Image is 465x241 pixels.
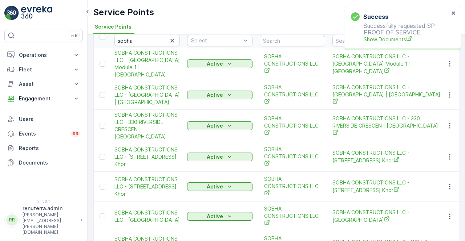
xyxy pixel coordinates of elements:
a: Events99 [4,126,83,141]
div: RR [6,214,18,226]
p: Active [207,183,223,190]
a: Reports [4,141,83,155]
span: SOBHA CONSTRUCTIONS LLC - [STREET_ADDRESS] Khor [114,146,180,168]
a: SOBHA CONSTRUCTIONS LLC - SKYSCAPE AVENUE | Ras Al Khor [332,84,441,106]
button: Asset [4,77,83,91]
a: Documents [4,155,83,170]
span: SOBHA CONSTRUCTIONS LLC - [GEOGRAPHIC_DATA] [114,209,180,224]
div: Toggle Row Selected [100,213,105,219]
a: SOBHA CONSTRUCTIONS LLC - 330 RIVERSIDE CRESCEN | Ras Al Khor [114,111,180,140]
div: Toggle Row Selected [100,61,105,67]
div: Toggle Row Selected [100,123,105,129]
a: SOBHA CONSTRUCTIONS LLC [264,205,321,227]
button: Active [187,121,252,130]
div: Toggle Row Selected [100,154,105,160]
p: Engagement [19,95,68,102]
a: SOBHA CONSTRUCTIONS LLC - 330 RIVERSIDE CRESCEN | Ras Al Khor [332,115,441,137]
a: SOBHA CONSTRUCTIONS LLC - RIVERSIDE CRESCENT Module 1 | Ras Al Khor [114,49,180,78]
button: Active [187,59,252,68]
span: SOBHA CONSTRUCTIONS LLC - [GEOGRAPHIC_DATA] Module 1 | [GEOGRAPHIC_DATA] [332,53,441,75]
button: Operations [4,48,83,62]
a: SOBHA CONSTRUCTIONS LLC [264,175,321,198]
img: logo [4,6,19,20]
button: Active [187,153,252,161]
a: SOBHA CONSTRUCTIONS LLC [264,146,321,168]
div: Toggle Row Selected [100,92,105,98]
span: v 1.50.1 [4,199,83,203]
a: SOBHA CONSTRUCTIONS LLC - Jumeirah Lakes Towers [114,209,180,224]
a: SOBHA CONSTRUCTIONS LLC - SKYSCAPE AVENUE | Ras Al Khor [114,84,180,106]
p: Active [207,60,223,67]
a: SOBHA CONSTRUCTIONS LLC - 310 RIVERSIDE CRESCENT | Rasl Al Khor [332,149,441,164]
p: Successfully requested SP PROOF OF SERVICE [351,22,449,43]
p: [PERSON_NAME][EMAIL_ADDRESS][PERSON_NAME][DOMAIN_NAME] [23,212,77,235]
a: Show Documents [364,36,449,43]
button: RRrenuterra.admin[PERSON_NAME][EMAIL_ADDRESS][PERSON_NAME][DOMAIN_NAME] [4,205,83,235]
p: Active [207,91,223,99]
button: Fleet [4,62,83,77]
p: Active [207,122,223,129]
p: Asset [19,80,68,88]
p: Users [19,116,80,123]
a: SOBHA CONSTRUCTIONS LLC - 310 RIVERSIDE CRESCENT | Rasl Al Khor [114,146,180,168]
span: SOBHA CONSTRUCTIONS LLC - [STREET_ADDRESS] Khor [332,179,441,194]
span: SOBHA CONSTRUCTIONS LLC - [STREET_ADDRESS] Khor [332,149,441,164]
a: SOBHA CONSTRUCTIONS LLC [264,84,321,106]
a: Users [4,112,83,126]
p: Events [19,130,67,137]
div: Toggle Row Selected [100,184,105,190]
p: renuterra.admin [23,205,77,212]
span: Service Points [95,23,132,30]
p: Active [207,153,223,161]
a: SOBHA CONSTRUCTIONS LLC [264,115,321,137]
a: SOBHA CONSTRUCTIONS LLC - Jumeirah Lakes Towers [332,209,441,224]
input: Search [114,35,180,46]
input: Search [260,35,325,46]
img: logo_light-DOdMpM7g.png [21,6,52,20]
span: SOBHA CONSTRUCTIONS LLC - [GEOGRAPHIC_DATA] | [GEOGRAPHIC_DATA] [114,84,180,106]
input: Search [332,35,441,46]
p: Service Points [93,7,154,18]
button: Active [187,182,252,191]
button: Engagement [4,91,83,106]
p: Documents [19,159,80,166]
a: SOBHA CONSTRUCTIONS LLC [264,53,321,75]
span: SOBHA CONSTRUCTIONS LLC - [GEOGRAPHIC_DATA] [332,209,441,224]
button: Active [187,91,252,99]
p: Reports [19,145,80,152]
span: SOBHA CONSTRUCTIONS LLC - [GEOGRAPHIC_DATA] Module 1 | [GEOGRAPHIC_DATA] [114,49,180,78]
h3: Success [363,12,388,21]
button: close [451,10,456,17]
p: ⌘B [70,33,78,38]
a: SOBHA CONSTRUCTIONS LLC - 320 RIVERSIDE CRESCENT| Ras Al Khor [332,179,441,194]
p: Active [207,213,223,220]
span: SOBHA CONSTRUCTIONS LLC - 330 RIVERSIDE CRESCEN | [GEOGRAPHIC_DATA] [332,115,441,137]
span: SOBHA CONSTRUCTIONS LLC - 330 RIVERSIDE CRESCEN | [GEOGRAPHIC_DATA] [114,111,180,140]
button: Active [187,212,252,221]
a: SOBHA CONSTRUCTIONS LLC - RIVERSIDE CRESCENT Module 1 | Ras Al Khor [332,53,441,75]
span: SOBHA CONSTRUCTIONS LLC - [STREET_ADDRESS] Khor [114,176,180,198]
a: SOBHA CONSTRUCTIONS LLC - 320 RIVERSIDE CRESCENT| Ras Al Khor [114,176,180,198]
p: 99 [73,131,78,137]
p: Fleet [19,66,68,73]
span: SOBHA CONSTRUCTIONS LLC - [GEOGRAPHIC_DATA] | [GEOGRAPHIC_DATA] [332,84,441,106]
p: Operations [19,51,68,59]
p: Select [191,37,241,44]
